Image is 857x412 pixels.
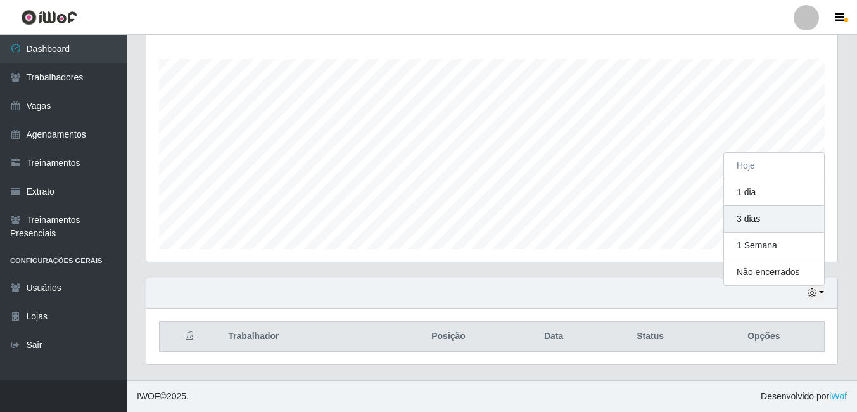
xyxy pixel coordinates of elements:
button: 1 dia [724,179,824,206]
img: CoreUI Logo [21,10,77,25]
a: iWof [829,391,847,401]
span: IWOF [137,391,160,401]
button: Hoje [724,153,824,179]
button: 3 dias [724,206,824,233]
th: Posição [386,322,510,352]
th: Opções [704,322,825,352]
span: Desenvolvido por [761,390,847,403]
th: Data [511,322,597,352]
th: Trabalhador [220,322,386,352]
span: © 2025 . [137,390,189,403]
button: 1 Semana [724,233,824,259]
button: Não encerrados [724,259,824,285]
th: Status [597,322,704,352]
